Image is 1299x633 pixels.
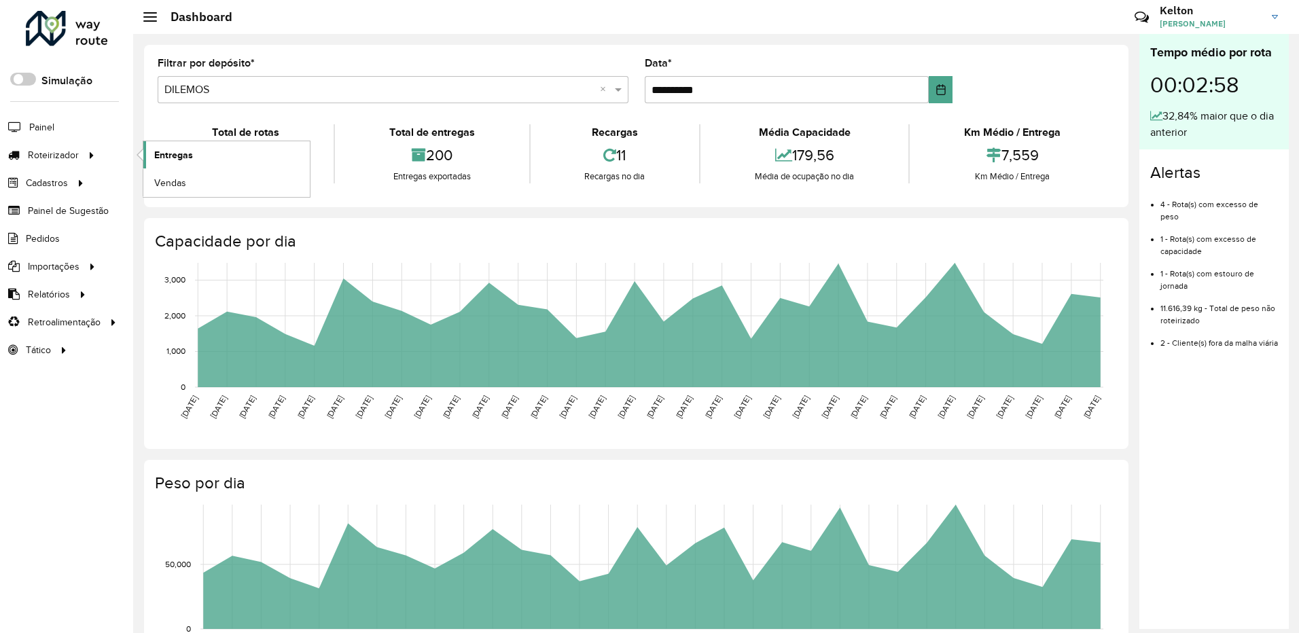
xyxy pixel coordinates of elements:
text: [DATE] [616,394,636,420]
a: Entregas [143,141,310,168]
span: Tático [26,343,51,357]
div: 179,56 [704,141,905,170]
text: [DATE] [499,394,519,420]
text: 1,000 [166,347,185,356]
span: Vendas [154,176,186,190]
div: 11 [534,141,696,170]
text: [DATE] [791,394,811,420]
div: Total de entregas [338,124,526,141]
h4: Peso por dia [155,473,1115,493]
span: Retroalimentação [28,315,101,329]
li: 11.616,39 kg - Total de peso não roteirizado [1160,292,1278,327]
text: [DATE] [529,394,548,420]
text: [DATE] [1052,394,1072,420]
div: Entregas exportadas [338,170,526,183]
text: [DATE] [470,394,490,420]
button: Choose Date [929,76,953,103]
span: Painel [29,120,54,134]
a: Vendas [143,169,310,196]
text: [DATE] [383,394,403,420]
div: Recargas [534,124,696,141]
text: [DATE] [820,394,840,420]
div: Km Médio / Entrega [913,170,1111,183]
a: Contato Rápido [1127,3,1156,32]
li: 2 - Cliente(s) fora da malha viária [1160,327,1278,349]
text: [DATE] [296,394,315,420]
div: Média Capacidade [704,124,905,141]
li: 1 - Rota(s) com estouro de jornada [1160,257,1278,292]
text: [DATE] [732,394,752,420]
text: [DATE] [1023,394,1043,420]
li: 1 - Rota(s) com excesso de capacidade [1160,223,1278,257]
text: [DATE] [209,394,228,420]
div: Média de ocupação no dia [704,170,905,183]
text: [DATE] [1082,394,1101,420]
text: [DATE] [179,394,199,420]
div: Km Médio / Entrega [913,124,1111,141]
text: [DATE] [995,394,1014,420]
span: Entregas [154,148,193,162]
text: [DATE] [965,394,985,420]
span: Importações [28,259,79,274]
text: [DATE] [441,394,461,420]
text: [DATE] [325,394,344,420]
span: Cadastros [26,176,68,190]
text: [DATE] [762,394,781,420]
text: [DATE] [703,394,723,420]
h2: Dashboard [157,10,232,24]
div: 32,84% maior que o dia anterior [1150,108,1278,141]
span: Clear all [600,82,611,98]
div: 00:02:58 [1150,62,1278,108]
text: [DATE] [878,394,897,420]
text: [DATE] [849,394,868,420]
text: [DATE] [354,394,374,420]
text: 50,000 [165,560,191,568]
label: Filtrar por depósito [158,55,255,71]
span: Roteirizador [28,148,79,162]
text: 3,000 [164,276,185,285]
div: 7,559 [913,141,1111,170]
label: Data [645,55,672,71]
h4: Alertas [1150,163,1278,183]
text: [DATE] [587,394,607,420]
span: [PERSON_NAME] [1160,18,1262,30]
text: 0 [186,624,191,633]
text: 2,000 [164,311,185,320]
text: 0 [181,382,185,391]
div: Tempo médio por rota [1150,43,1278,62]
text: [DATE] [674,394,694,420]
text: [DATE] [412,394,432,420]
li: 4 - Rota(s) com excesso de peso [1160,188,1278,223]
text: [DATE] [907,394,927,420]
h4: Capacidade por dia [155,232,1115,251]
span: Relatórios [28,287,70,302]
span: Pedidos [26,232,60,246]
h3: Kelton [1160,4,1262,17]
text: [DATE] [645,394,664,420]
div: 200 [338,141,526,170]
text: [DATE] [936,394,956,420]
label: Simulação [41,73,92,89]
text: [DATE] [237,394,257,420]
div: Total de rotas [161,124,330,141]
div: Recargas no dia [534,170,696,183]
text: [DATE] [266,394,286,420]
text: [DATE] [558,394,577,420]
span: Painel de Sugestão [28,204,109,218]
